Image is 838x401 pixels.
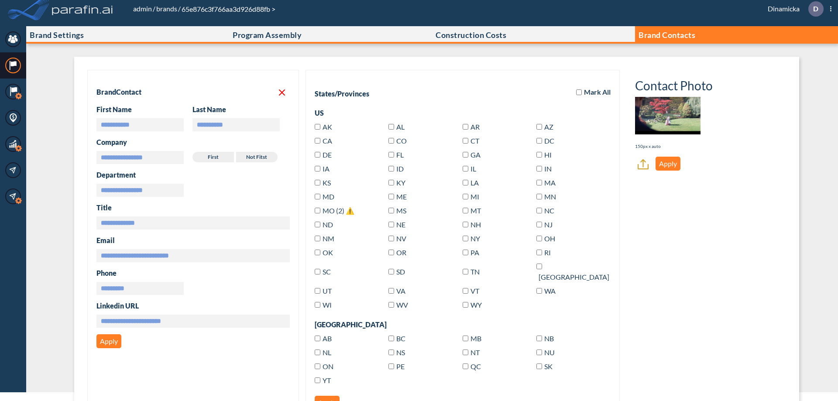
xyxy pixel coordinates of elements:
span: New Mexico(US) [323,234,334,243]
input: MI [463,194,468,199]
input: CT [463,138,468,144]
input: NH [463,222,468,227]
span: Delaware(US) [323,151,332,159]
input: AR [463,124,468,130]
span: South Carolina(US) [323,267,331,276]
span: Minnesota(US) [544,192,556,201]
span: Connecticut(US) [471,137,479,145]
input: ND [315,222,320,227]
span: Michigan(US) [471,192,479,201]
a: brands [155,4,178,13]
span: Rhode Island(US) [544,248,551,257]
input: HI [536,152,542,158]
input: MB [463,336,468,341]
h3: First Name [96,105,192,114]
span: Virginia(US) [396,287,405,295]
input: [GEOGRAPHIC_DATA] [536,264,542,269]
input: MA [536,180,542,185]
span: Alberta(Canada) [323,334,332,343]
span: Alaska(US) [323,123,332,131]
p: Brand Settings [30,31,84,39]
h3: Title [96,203,290,212]
span: 65e876c3f766aa3d926d88fb > [181,5,276,13]
span: Manitoba(Canada) [471,334,481,343]
input: ON [315,363,320,369]
p: Brand Contacts [639,31,695,39]
a: admin [132,4,153,13]
input: ID [388,166,394,171]
h3: Department [96,171,290,179]
input: DE [315,152,320,158]
span: Arizona(US) [544,123,553,131]
input: SD [388,269,394,274]
input: YT [315,377,320,383]
span: Hawaii(US) [544,151,552,159]
input: NM [315,236,320,241]
button: Construction Costs [432,26,635,44]
input: QC [463,363,468,369]
input: VA [388,288,394,294]
span: Colorado(US) [396,137,407,145]
span: California(US) [323,137,332,145]
input: NJ [536,222,542,227]
span: New Jersey(US) [544,220,553,229]
div: Dinamicka [755,1,831,17]
input: WY [463,302,468,308]
input: IL [463,166,468,171]
input: OK [315,250,320,255]
span: Nova Scotia(Canada) [396,348,405,356]
button: Brand Settings [26,26,229,44]
span: New Brunswick(Canada) [544,334,554,343]
span: Northwest Territories(Canada) [471,348,480,356]
span: Ontario(Canada) [323,362,333,370]
button: Delete contact [274,86,290,98]
div: US [315,109,611,117]
li: / [155,3,181,14]
input: BC [388,336,394,341]
input: MO (2) ⚠️ [315,208,320,213]
input: SK [536,363,542,369]
input: AZ [536,124,542,130]
input: AK [315,124,320,130]
span: Massachusetts(US) [544,178,556,187]
h3: Email [96,236,290,245]
span: Nebraska(US) [396,220,405,229]
span: Tennessee(US) [471,267,480,276]
span: Pennsylvania(US) [471,248,479,257]
span: Saskatchewan(Canada) [544,362,553,370]
button: Apply [656,157,680,171]
p: Construction Costs [436,31,506,39]
input: CA [315,138,320,144]
button: Apply [96,334,121,348]
input: VT [463,288,468,294]
span: Nevada(US) [396,234,406,243]
span: Washington(US) [544,287,556,295]
span: Ohio(US) [544,234,555,243]
input: FL [388,152,394,158]
input: ME [388,194,394,199]
span: Prince Edward Island(Canada) [396,362,405,370]
span: Mississippi(US) [396,206,406,215]
span: Illinois(US) [471,165,476,173]
input: IA [315,166,320,171]
input: NE [388,222,394,227]
input: OR [388,250,394,255]
input: NL [315,350,320,355]
span: Kansas(US) [323,178,331,187]
input: MS [388,208,394,213]
span: North Carolina(US) [544,206,554,215]
li: / [132,3,155,14]
input: GA [463,152,468,158]
span: Alabama(US) [396,123,405,131]
span: Missouri(US) [323,206,354,215]
p: Program Assembly [233,31,302,39]
h3: Last Name [192,105,288,114]
h3: Contact Photo [635,79,713,93]
input: MD [315,194,320,199]
input: WI [315,302,320,308]
div: [GEOGRAPHIC_DATA] [315,320,611,329]
label: First [192,152,234,162]
input: CO [388,138,394,144]
input: NB [536,336,542,341]
span: Mark All [584,88,611,96]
